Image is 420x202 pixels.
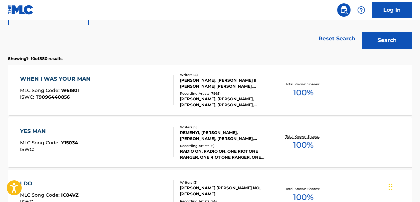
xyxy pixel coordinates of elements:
[61,192,78,198] span: IC84VZ
[372,2,412,18] a: Log In
[61,140,78,146] span: Y15034
[180,148,269,160] div: RADIO ON, RADIO ON, ONE RIOT ONE RANGER, ONE RIOT ONE RANGER, ONE RIOT ONE RANGER
[315,31,359,46] a: Reset Search
[180,143,269,148] div: Recording Artists ( 6 )
[20,192,61,198] span: MLC Song Code :
[61,87,79,93] span: W6180I
[20,146,36,152] span: ISWC :
[337,3,351,17] a: Public Search
[20,140,61,146] span: MLC Song Code :
[389,177,393,197] div: Drag
[8,65,412,115] a: WHEN I WAS YOUR MANMLC Song Code:W6180IISWC:T9096440856Writers (4)[PERSON_NAME], [PERSON_NAME] II...
[293,139,313,151] span: 100 %
[180,96,269,108] div: [PERSON_NAME], [PERSON_NAME], [PERSON_NAME], [PERSON_NAME], [PERSON_NAME]
[340,6,348,14] img: search
[180,91,269,96] div: Recording Artists ( 7965 )
[36,94,70,100] span: T9096440856
[180,185,269,197] div: [PERSON_NAME] [PERSON_NAME] NO, [PERSON_NAME]
[355,3,368,17] div: Help
[20,94,36,100] span: ISWC :
[293,87,313,99] span: 100 %
[8,5,34,15] img: MLC Logo
[20,87,61,93] span: MLC Song Code :
[362,32,412,49] button: Search
[8,56,62,62] p: Showing 1 - 10 of 880 results
[180,180,269,185] div: Writers ( 3 )
[180,130,269,142] div: REMENYI, [PERSON_NAME], [PERSON_NAME], [PERSON_NAME], [PERSON_NAME]
[180,77,269,89] div: [PERSON_NAME], [PERSON_NAME] II [PERSON_NAME] [PERSON_NAME], [PERSON_NAME]
[387,170,420,202] iframe: Chat Widget
[180,125,269,130] div: Writers ( 5 )
[20,75,94,83] div: WHEN I WAS YOUR MAN
[20,127,78,135] div: YES MAN
[357,6,365,14] img: help
[8,117,412,167] a: YES MANMLC Song Code:Y15034ISWC:Writers (5)REMENYI, [PERSON_NAME], [PERSON_NAME], [PERSON_NAME], ...
[20,180,78,188] div: I DO
[285,134,321,139] p: Total Known Shares:
[285,186,321,191] p: Total Known Shares:
[285,82,321,87] p: Total Known Shares:
[180,72,269,77] div: Writers ( 4 )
